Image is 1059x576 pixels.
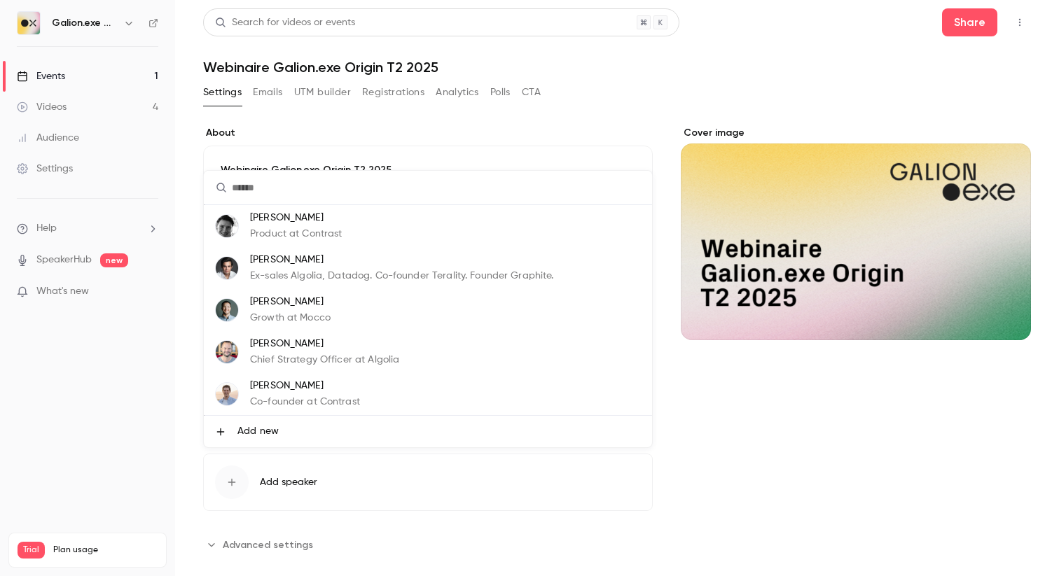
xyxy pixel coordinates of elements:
[216,341,238,363] img: Gaetan Gachet
[250,395,360,409] p: Co-founder at Contrast
[250,269,554,283] p: Ex-sales Algolia, Datadog. Co-founder Terality. Founder Graphite.
[250,311,331,325] p: Growth at Mocco
[250,379,360,393] p: [PERSON_NAME]
[250,253,554,267] p: [PERSON_NAME]
[237,424,279,439] span: Add new
[216,383,238,405] img: Tim Milton
[250,353,399,367] p: Chief Strategy Officer at Algolia
[250,211,342,225] p: [PERSON_NAME]
[216,299,238,321] img: Albert Flores
[250,295,331,309] p: [PERSON_NAME]
[216,215,238,237] img: Luuk de Jonge
[250,227,342,241] p: Product at Contrast
[250,337,399,351] p: [PERSON_NAME]
[216,257,238,279] img: Guillaume Duvaux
